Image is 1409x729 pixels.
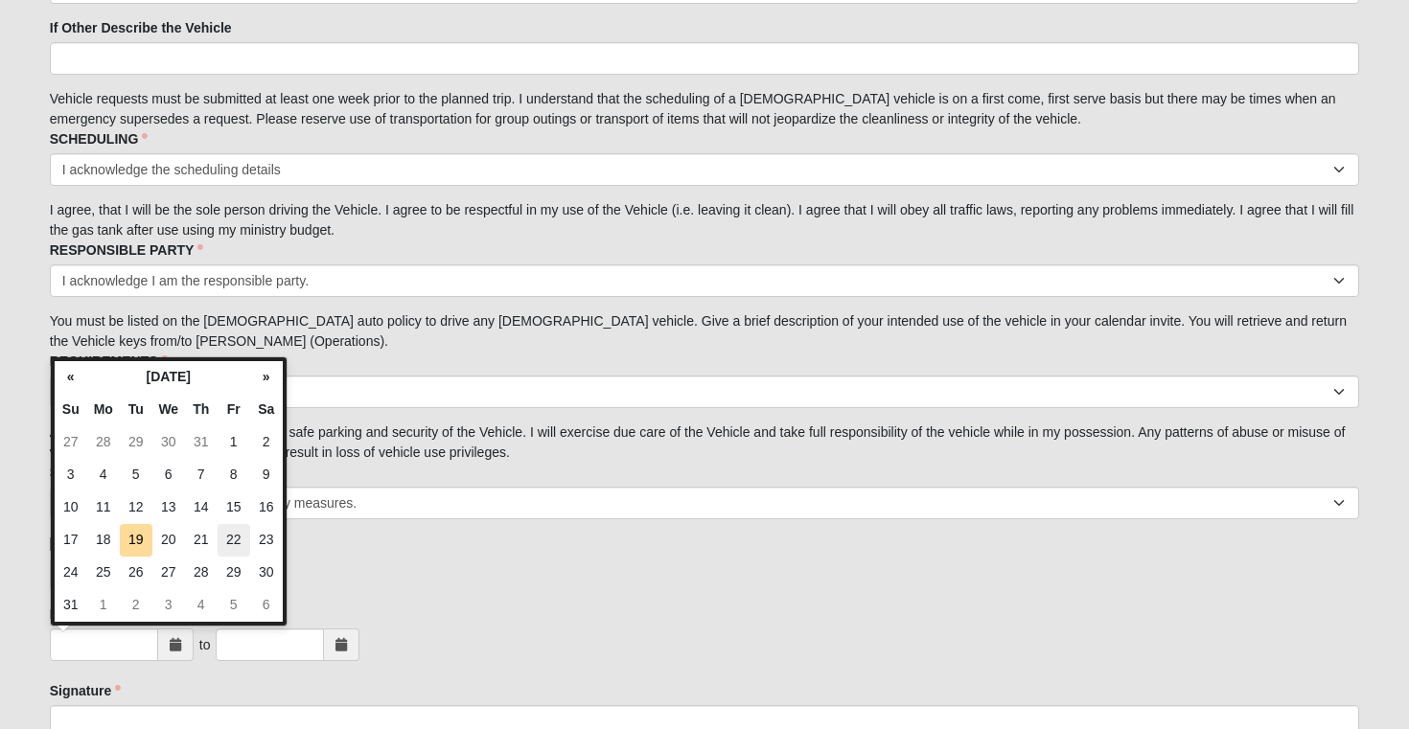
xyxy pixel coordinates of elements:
td: 22 [218,524,250,557]
td: 3 [152,589,185,622]
td: 8 [218,459,250,491]
th: Tu [120,394,152,426]
td: 21 [185,524,218,557]
td: 16 [250,491,283,524]
td: 28 [87,426,120,459]
th: Fr [218,394,250,426]
td: 30 [152,426,185,459]
label: Signature [50,681,122,700]
td: 29 [120,426,152,459]
td: 13 [152,491,185,524]
td: 19 [120,524,152,557]
div: to [199,628,211,661]
td: 10 [55,491,87,524]
td: 3 [55,459,87,491]
td: 2 [250,426,283,459]
td: 14 [185,491,218,524]
th: Mo [87,394,120,426]
td: 15 [218,491,250,524]
th: » [250,361,283,394]
th: « [55,361,87,394]
th: Th [185,394,218,426]
td: 2 [120,589,152,622]
th: We [152,394,185,426]
td: 11 [87,491,120,524]
td: 4 [87,459,120,491]
td: 1 [218,426,250,459]
td: 6 [250,589,283,622]
td: 18 [87,524,120,557]
label: If Other Describe the Vehicle [50,18,232,37]
label: RESPONSIBLE PARTY [50,240,204,260]
td: 4 [185,589,218,622]
label: REQUIREMENTS [50,352,168,371]
td: 26 [120,557,152,589]
th: Sa [250,394,283,426]
td: 28 [185,557,218,589]
td: 23 [250,524,283,557]
td: 9 [250,459,283,491]
td: 24 [55,557,87,589]
td: 17 [55,524,87,557]
td: 12 [120,491,152,524]
td: 31 [185,426,218,459]
td: 29 [218,557,250,589]
td: 6 [152,459,185,491]
label: SCHEDULING [50,129,149,148]
td: 30 [250,557,283,589]
td: 27 [55,426,87,459]
td: 1 [87,589,120,622]
td: 27 [152,557,185,589]
td: 25 [87,557,120,589]
td: 20 [152,524,185,557]
td: 7 [185,459,218,491]
th: [DATE] [87,361,250,394]
th: Su [55,394,87,426]
td: 5 [120,459,152,491]
td: 5 [218,589,250,622]
td: 31 [55,589,87,622]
